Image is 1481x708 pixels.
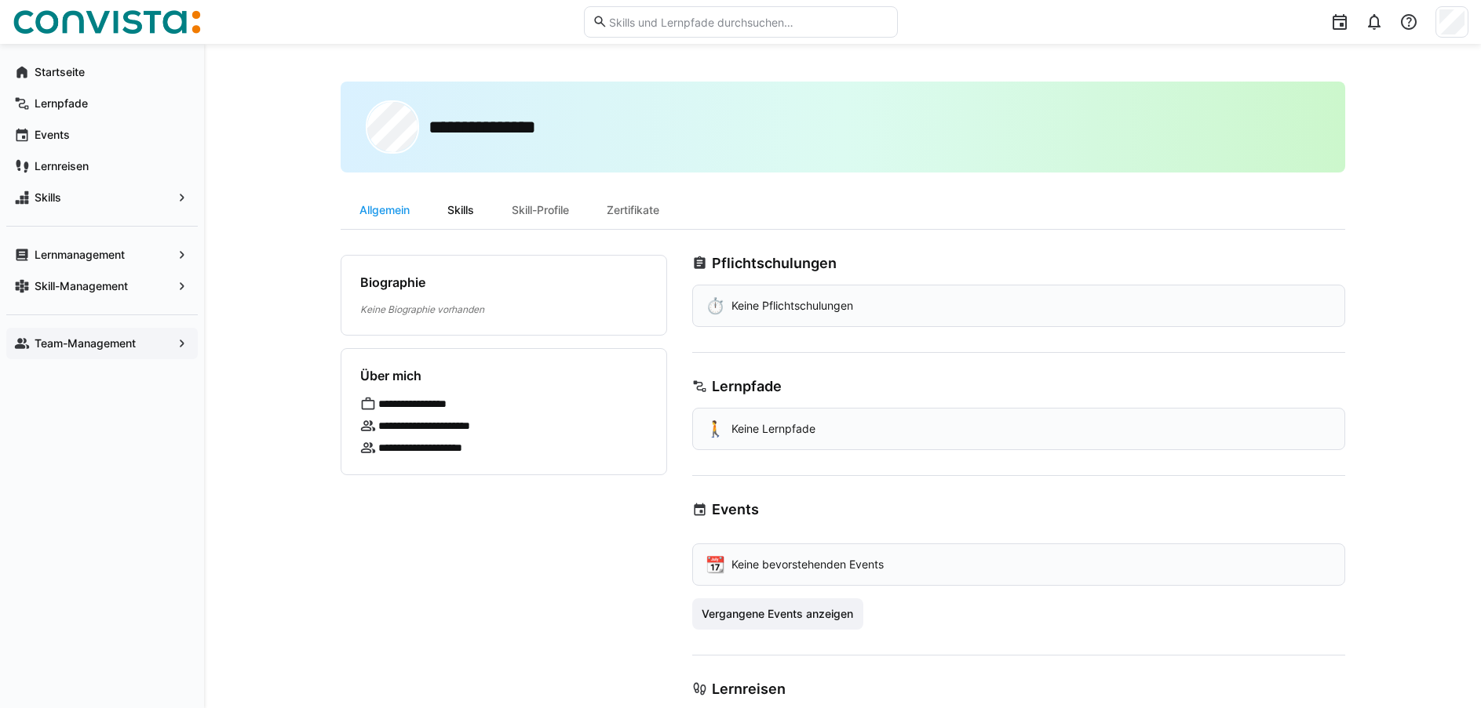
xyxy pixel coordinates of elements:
[341,191,429,229] div: Allgemein
[731,421,815,437] p: Keine Lernpfade
[706,421,725,437] div: 🚶
[360,274,425,290] h4: Biographie
[607,15,888,29] input: Skills und Lernpfade durchsuchen…
[712,378,782,395] h3: Lernpfade
[699,606,855,622] span: Vergangene Events anzeigen
[731,557,884,572] p: Keine bevorstehenden Events
[588,191,678,229] div: Zertifikate
[706,557,725,572] div: 📆
[712,255,837,272] h3: Pflichtschulungen
[692,598,864,630] button: Vergangene Events anzeigen
[706,298,725,314] div: ⏱️
[731,298,853,314] p: Keine Pflichtschulungen
[493,191,588,229] div: Skill-Profile
[360,303,647,316] p: Keine Biographie vorhanden
[429,191,493,229] div: Skills
[712,681,786,698] h3: Lernreisen
[360,368,421,383] h4: Über mich
[712,501,759,518] h3: Events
